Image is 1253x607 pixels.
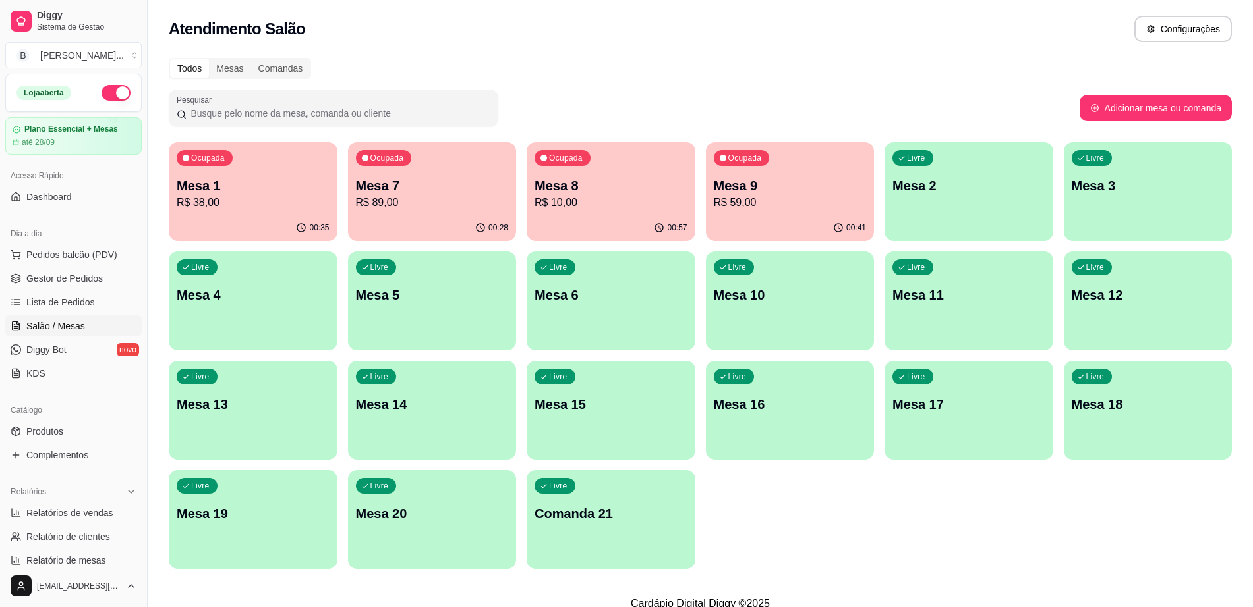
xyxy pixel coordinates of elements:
[169,470,337,569] button: LivreMesa 19
[1086,262,1105,273] p: Livre
[370,481,389,491] p: Livre
[1086,371,1105,382] p: Livre
[26,530,110,543] span: Relatório de clientes
[1072,395,1225,413] p: Mesa 18
[907,153,925,163] p: Livre
[16,86,71,100] div: Loja aberta
[1134,16,1232,42] button: Configurações
[26,272,103,285] span: Gestor de Pedidos
[26,248,117,261] span: Pedidos balcão (PDV)
[177,395,330,413] p: Mesa 13
[177,286,330,304] p: Mesa 4
[191,262,210,273] p: Livre
[527,251,695,350] button: LivreMesa 6
[26,319,85,332] span: Salão / Mesas
[169,18,305,40] h2: Atendimento Salão
[26,367,45,380] span: KDS
[5,421,142,442] a: Produtos
[5,315,142,336] a: Salão / Mesas
[356,395,509,413] p: Mesa 14
[846,223,866,233] p: 00:41
[5,5,142,37] a: DiggySistema de Gestão
[535,286,687,304] p: Mesa 6
[885,142,1053,241] button: LivreMesa 2
[26,554,106,567] span: Relatório de mesas
[885,251,1053,350] button: LivreMesa 11
[5,444,142,465] a: Complementos
[5,268,142,289] a: Gestor de Pedidos
[706,251,875,350] button: LivreMesa 10
[5,117,142,155] a: Plano Essencial + Mesasaté 28/09
[348,470,517,569] button: LivreMesa 20
[5,570,142,602] button: [EMAIL_ADDRESS][DOMAIN_NAME]
[191,481,210,491] p: Livre
[1064,361,1233,460] button: LivreMesa 18
[5,550,142,571] a: Relatório de mesas
[26,425,63,438] span: Produtos
[5,186,142,207] a: Dashboard
[169,251,337,350] button: LivreMesa 4
[37,22,136,32] span: Sistema de Gestão
[169,142,337,241] button: OcupadaMesa 1R$ 38,0000:35
[5,223,142,244] div: Dia a dia
[169,361,337,460] button: LivreMesa 13
[549,371,568,382] p: Livre
[1072,176,1225,195] p: Mesa 3
[187,107,490,120] input: Pesquisar
[5,339,142,360] a: Diggy Botnovo
[26,190,72,203] span: Dashboard
[37,581,121,591] span: [EMAIL_ADDRESS][DOMAIN_NAME]
[37,10,136,22] span: Diggy
[22,137,55,147] article: até 28/09
[348,361,517,460] button: LivreMesa 14
[714,286,867,304] p: Mesa 10
[5,292,142,313] a: Lista de Pedidos
[728,371,747,382] p: Livre
[667,223,687,233] p: 00:57
[488,223,508,233] p: 00:28
[5,244,142,265] button: Pedidos balcão (PDV)
[5,42,142,68] button: Select a team
[527,142,695,241] button: OcupadaMesa 8R$ 10,0000:57
[706,142,875,241] button: OcupadaMesa 9R$ 59,0000:41
[728,153,762,163] p: Ocupada
[535,176,687,195] p: Mesa 8
[370,262,389,273] p: Livre
[348,142,517,241] button: OcupadaMesa 7R$ 89,0000:28
[40,49,124,62] div: [PERSON_NAME] ...
[177,504,330,523] p: Mesa 19
[1086,153,1105,163] p: Livre
[209,59,250,78] div: Mesas
[356,286,509,304] p: Mesa 5
[26,343,67,356] span: Diggy Bot
[348,251,517,350] button: LivreMesa 5
[24,124,118,134] article: Plano Essencial + Mesas
[26,448,88,462] span: Complementos
[714,395,867,413] p: Mesa 16
[706,361,875,460] button: LivreMesa 16
[356,504,509,523] p: Mesa 20
[907,262,925,273] p: Livre
[728,262,747,273] p: Livre
[5,165,142,186] div: Acesso Rápido
[1072,286,1225,304] p: Mesa 12
[5,526,142,547] a: Relatório de clientes
[527,361,695,460] button: LivreMesa 15
[907,371,925,382] p: Livre
[1064,142,1233,241] button: LivreMesa 3
[1080,95,1232,121] button: Adicionar mesa ou comanda
[549,481,568,491] p: Livre
[5,363,142,384] a: KDS
[1064,251,1233,350] button: LivreMesa 12
[885,361,1053,460] button: LivreMesa 17
[892,176,1045,195] p: Mesa 2
[714,176,867,195] p: Mesa 9
[177,94,216,105] label: Pesquisar
[26,506,113,519] span: Relatórios de vendas
[527,470,695,569] button: LivreComanda 21
[549,153,583,163] p: Ocupada
[16,49,30,62] span: B
[5,400,142,421] div: Catálogo
[102,85,131,101] button: Alterar Status
[191,153,225,163] p: Ocupada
